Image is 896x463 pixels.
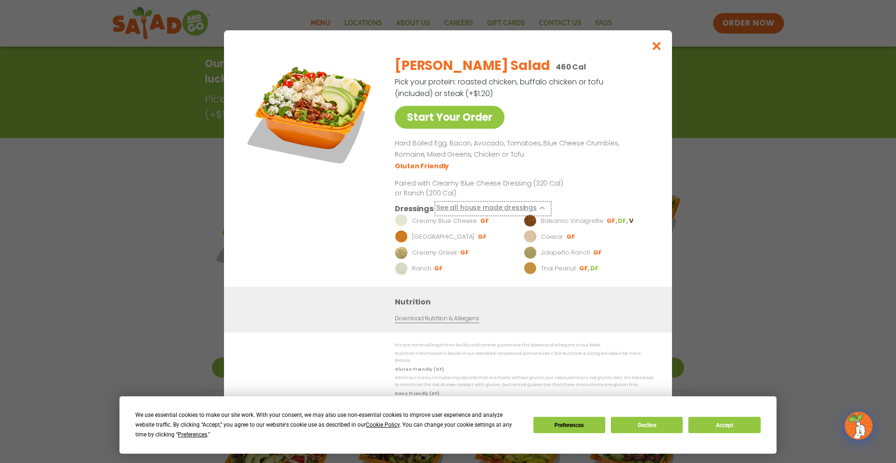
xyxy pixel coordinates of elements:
[395,342,653,349] p: We are not an allergen free facility and cannot guarantee the absence of allergens in our foods.
[119,396,777,454] div: Cookie Consent Prompt
[434,264,444,272] li: GF
[395,262,408,275] img: Dressing preview image for Ranch
[524,214,537,227] img: Dressing preview image for Balsamic Vinaigrette
[541,248,590,257] p: Jalapeño Ranch
[541,216,603,225] p: Balsamic Vinaigrette
[846,413,872,439] img: wpChatIcon
[245,49,376,180] img: Featured product photo for Cobb Salad
[395,178,567,198] p: Paired with Creamy Blue Cheese Dressing (320 Cal) or Ranch (200 Cal)
[593,248,603,256] li: GF
[533,417,605,433] button: Preferences
[395,350,653,365] p: Nutrition information is based on our standard recipes and portion sizes. Click Nutrition & Aller...
[541,263,576,273] p: Thai Peanut
[412,263,431,273] p: Ranch
[395,246,408,259] img: Dressing preview image for Creamy Greek
[395,390,439,396] strong: Dairy Friendly (DF)
[412,248,457,257] p: Creamy Greek
[541,232,563,241] p: Caesar
[556,61,586,73] p: 460 Cal
[524,262,537,275] img: Dressing preview image for Thai Peanut
[478,232,488,241] li: GF
[611,417,683,433] button: Decline
[395,56,550,76] h2: [PERSON_NAME] Salad
[135,410,522,440] div: We use essential cookies to make our site work. With your consent, we may also use non-essential ...
[395,202,434,214] h3: Dressings
[688,417,760,433] button: Accept
[395,230,408,243] img: Dressing preview image for BBQ Ranch
[524,230,537,243] img: Dressing preview image for Caesar
[460,248,470,256] li: GF
[629,216,634,225] li: V
[395,374,653,389] p: While our menu includes ingredients that are made without gluten, our restaurants are not gluten ...
[480,216,490,225] li: GF
[642,30,672,62] button: Close modal
[395,76,605,99] p: Pick your protein: roasted chicken, buffalo chicken or tofu (included) or steak (+$1.20)
[436,202,550,214] button: See all house made dressings
[524,246,537,259] img: Dressing preview image for Jalapeño Ranch
[395,214,408,227] img: Dressing preview image for Creamy Blue Cheese
[395,366,443,372] strong: Gluten Friendly (GF)
[567,232,576,241] li: GF
[412,216,477,225] p: Creamy Blue Cheese
[395,106,504,129] a: Start Your Order
[395,314,479,323] a: Download Nutrition & Allergens
[395,138,650,160] p: Hard Boiled Egg, Bacon, Avocado, Tomatoes, Blue Cheese Crumbles, Romaine, Mixed Greens, Chicken o...
[579,264,590,272] li: GF
[618,216,629,225] li: DF
[395,296,658,307] h3: Nutrition
[607,216,618,225] li: GF
[590,264,600,272] li: DF
[178,431,207,438] span: Preferences
[412,232,475,241] p: [GEOGRAPHIC_DATA]
[366,422,399,428] span: Cookie Policy
[395,161,450,171] li: Gluten Friendly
